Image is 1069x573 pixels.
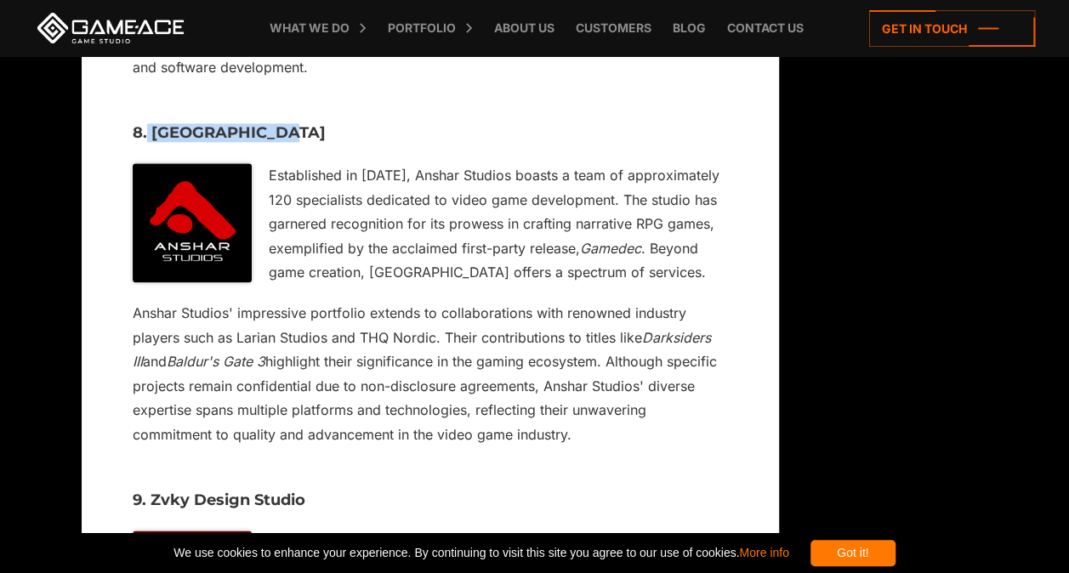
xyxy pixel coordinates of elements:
span: We use cookies to enhance your experience. By continuing to visit this site you agree to our use ... [173,540,788,566]
div: Got it! [810,540,896,566]
a: More info [739,546,788,559]
em: Baldur's Gate 3 [167,353,265,370]
em: Gamedec [580,240,641,257]
a: Get in touch [869,10,1035,47]
h3: 9. Zvky Design Studio [133,492,728,509]
img: Anshar Studios logo [133,163,252,282]
p: Anshar Studios' impressive portfolio extends to collaborations with renowned industry players suc... [133,301,728,446]
h3: 8. [GEOGRAPHIC_DATA] [133,125,728,142]
p: Established in [DATE], Anshar Studios boasts a team of approximately 120 specialists dedicated to... [133,163,728,284]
